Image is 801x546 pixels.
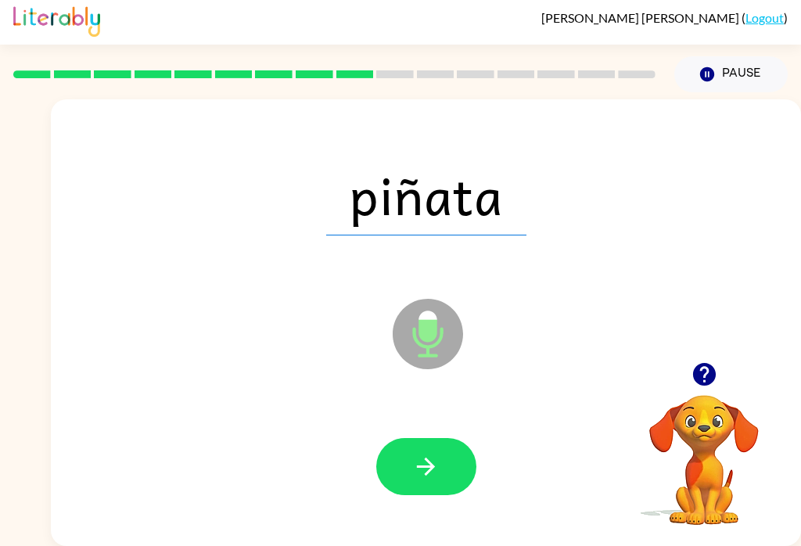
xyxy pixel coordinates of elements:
button: Pause [674,56,788,92]
video: Your browser must support playing .mp4 files to use Literably. Please try using another browser. [626,371,782,527]
img: Literably [13,2,100,37]
span: [PERSON_NAME] [PERSON_NAME] [541,10,742,25]
a: Logout [745,10,784,25]
span: piñata [326,154,526,235]
div: ( ) [541,10,788,25]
